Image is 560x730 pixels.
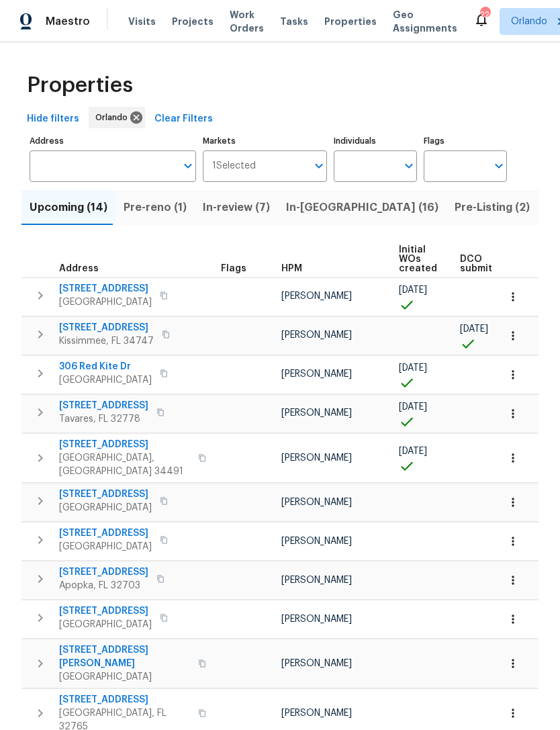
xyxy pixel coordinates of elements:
[460,324,488,334] span: [DATE]
[460,255,508,273] span: DCO submitted
[203,198,270,217] span: In-review (7)
[399,402,427,412] span: [DATE]
[59,264,99,273] span: Address
[179,156,197,175] button: Open
[281,498,352,507] span: [PERSON_NAME]
[59,360,152,373] span: 306 Red Kite Dr
[59,488,152,501] span: [STREET_ADDRESS]
[203,137,328,145] label: Markets
[59,540,152,553] span: [GEOGRAPHIC_DATA]
[149,107,218,132] button: Clear Filters
[281,408,352,418] span: [PERSON_NAME]
[310,156,328,175] button: Open
[59,373,152,387] span: [GEOGRAPHIC_DATA]
[59,618,152,631] span: [GEOGRAPHIC_DATA]
[281,614,352,624] span: [PERSON_NAME]
[59,604,152,618] span: [STREET_ADDRESS]
[59,670,190,684] span: [GEOGRAPHIC_DATA]
[400,156,418,175] button: Open
[230,8,264,35] span: Work Orders
[59,295,152,309] span: [GEOGRAPHIC_DATA]
[30,137,196,145] label: Address
[59,643,190,670] span: [STREET_ADDRESS][PERSON_NAME]
[399,285,427,295] span: [DATE]
[399,245,437,273] span: Initial WOs created
[95,111,133,124] span: Orlando
[59,501,152,514] span: [GEOGRAPHIC_DATA]
[154,111,213,128] span: Clear Filters
[281,659,352,668] span: [PERSON_NAME]
[59,282,152,295] span: [STREET_ADDRESS]
[221,264,246,273] span: Flags
[59,412,148,426] span: Tavares, FL 32778
[27,111,79,128] span: Hide filters
[399,447,427,456] span: [DATE]
[480,8,489,21] div: 22
[212,161,256,172] span: 1 Selected
[46,15,90,28] span: Maestro
[286,198,438,217] span: In-[GEOGRAPHIC_DATA] (16)
[281,537,352,546] span: [PERSON_NAME]
[59,451,190,478] span: [GEOGRAPHIC_DATA], [GEOGRAPHIC_DATA] 34491
[27,79,133,92] span: Properties
[124,198,187,217] span: Pre-reno (1)
[21,107,85,132] button: Hide filters
[128,15,156,28] span: Visits
[511,15,547,28] span: Orlando
[455,198,530,217] span: Pre-Listing (2)
[30,198,107,217] span: Upcoming (14)
[281,709,352,718] span: [PERSON_NAME]
[281,330,352,340] span: [PERSON_NAME]
[424,137,507,145] label: Flags
[59,399,148,412] span: [STREET_ADDRESS]
[172,15,214,28] span: Projects
[393,8,457,35] span: Geo Assignments
[59,693,190,706] span: [STREET_ADDRESS]
[281,453,352,463] span: [PERSON_NAME]
[281,264,302,273] span: HPM
[281,291,352,301] span: [PERSON_NAME]
[281,576,352,585] span: [PERSON_NAME]
[489,156,508,175] button: Open
[334,137,417,145] label: Individuals
[59,579,148,592] span: Apopka, FL 32703
[59,527,152,540] span: [STREET_ADDRESS]
[280,17,308,26] span: Tasks
[324,15,377,28] span: Properties
[89,107,145,128] div: Orlando
[59,565,148,579] span: [STREET_ADDRESS]
[399,363,427,373] span: [DATE]
[59,334,154,348] span: Kissimmee, FL 34747
[59,321,154,334] span: [STREET_ADDRESS]
[281,369,352,379] span: [PERSON_NAME]
[59,438,190,451] span: [STREET_ADDRESS]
